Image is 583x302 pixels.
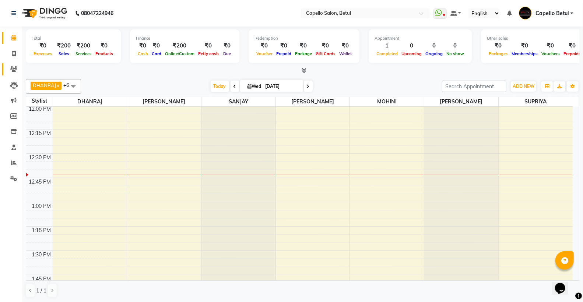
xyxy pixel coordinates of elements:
[196,51,221,56] span: Petty cash
[196,42,221,50] div: ₹0
[445,51,466,56] span: No show
[31,202,53,210] div: 1:00 PM
[150,42,163,50] div: ₹0
[28,178,53,186] div: 12:45 PM
[254,35,354,42] div: Redemption
[74,51,94,56] span: Services
[375,42,400,50] div: 1
[32,42,54,50] div: ₹0
[136,42,150,50] div: ₹0
[276,97,350,106] span: [PERSON_NAME]
[293,42,314,50] div: ₹0
[31,227,53,234] div: 1:15 PM
[254,51,274,56] span: Voucher
[19,3,69,24] img: logo
[487,42,510,50] div: ₹0
[445,42,466,50] div: 0
[94,51,115,56] span: Products
[28,105,53,113] div: 12:00 PM
[56,82,59,88] a: x
[400,51,424,56] span: Upcoming
[74,42,94,50] div: ₹200
[57,51,71,56] span: Sales
[487,51,510,56] span: Packages
[33,82,56,88] span: DHANRAJ
[540,51,562,56] span: Vouchers
[26,97,53,105] div: Stylist
[127,97,201,106] span: [PERSON_NAME]
[53,97,127,106] span: DHANRAJ
[510,51,540,56] span: Memberships
[32,51,54,56] span: Expenses
[540,42,562,50] div: ₹0
[535,10,569,17] span: Capello Betul
[499,97,573,106] span: SUPRIYA
[63,82,75,88] span: +6
[400,42,424,50] div: 0
[263,81,300,92] input: 2025-09-03
[424,51,445,56] span: Ongoing
[163,51,196,56] span: Online/Custom
[314,42,337,50] div: ₹0
[28,154,53,161] div: 12:30 PM
[36,287,46,295] span: 1 / 1
[28,129,53,137] div: 12:15 PM
[552,273,576,295] iframe: chat widget
[375,51,400,56] span: Completed
[519,7,532,19] img: Capello Betul
[31,275,53,283] div: 1:45 PM
[424,97,498,106] span: [PERSON_NAME]
[562,42,583,50] div: ₹0
[337,42,354,50] div: ₹0
[94,42,115,50] div: ₹0
[562,51,583,56] span: Prepaids
[274,51,293,56] span: Prepaid
[136,51,150,56] span: Cash
[31,251,53,259] div: 1:30 PM
[32,35,115,42] div: Total
[511,81,536,92] button: ADD NEW
[221,51,233,56] span: Due
[442,81,506,92] input: Search Appointment
[350,97,424,106] span: MOHINI
[513,84,534,89] span: ADD NEW
[246,84,263,89] span: Wed
[293,51,314,56] span: Package
[150,51,163,56] span: Card
[254,42,274,50] div: ₹0
[510,42,540,50] div: ₹0
[81,3,113,24] b: 08047224946
[274,42,293,50] div: ₹0
[201,97,275,106] span: SANJAY
[54,42,74,50] div: ₹200
[375,35,466,42] div: Appointment
[314,51,337,56] span: Gift Cards
[211,81,229,92] span: Today
[424,42,445,50] div: 0
[136,35,233,42] div: Finance
[337,51,354,56] span: Wallet
[163,42,196,50] div: ₹200
[221,42,233,50] div: ₹0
